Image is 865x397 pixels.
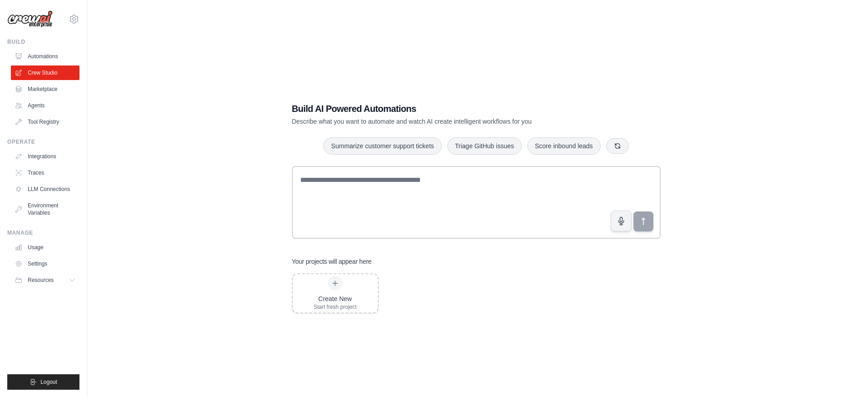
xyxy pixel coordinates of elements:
div: Operate [7,138,79,146]
div: Create New [314,294,357,303]
a: Environment Variables [11,198,79,220]
span: Logout [40,378,57,386]
a: Agents [11,98,79,113]
a: Integrations [11,149,79,164]
button: Summarize customer support tickets [323,137,441,155]
a: Settings [11,256,79,271]
div: Manage [7,229,79,236]
span: Resources [28,276,54,284]
img: Logo [7,10,53,28]
a: Usage [11,240,79,255]
a: Tool Registry [11,115,79,129]
button: Resources [11,273,79,287]
div: Build [7,38,79,45]
a: Crew Studio [11,65,79,80]
button: Click to speak your automation idea [611,211,632,231]
button: Logout [7,374,79,390]
a: Automations [11,49,79,64]
h3: Your projects will appear here [292,257,372,266]
a: Traces [11,166,79,180]
a: LLM Connections [11,182,79,196]
div: Start fresh project [314,303,357,311]
button: Get new suggestions [606,138,629,154]
button: Triage GitHub issues [447,137,522,155]
h1: Build AI Powered Automations [292,102,597,115]
a: Marketplace [11,82,79,96]
p: Describe what you want to automate and watch AI create intelligent workflows for you [292,117,597,126]
button: Score inbound leads [527,137,601,155]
